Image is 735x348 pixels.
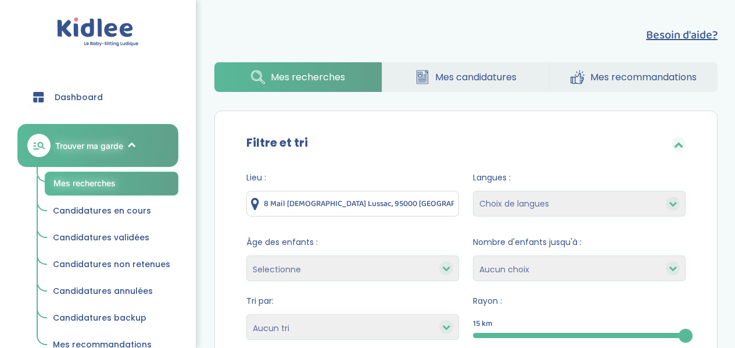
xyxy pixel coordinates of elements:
a: Candidatures non retenues [45,254,178,276]
span: Rayon : [473,295,686,307]
span: Tri par: [246,295,459,307]
span: Dashboard [55,91,103,104]
label: Filtre et tri [246,134,308,151]
span: Candidatures annulées [53,285,153,297]
span: Mes recherches [53,178,116,188]
span: Trouver ma garde [55,140,123,152]
span: Âge des enfants : [246,236,459,248]
a: Candidatures backup [45,307,178,329]
span: 15 km [473,318,493,330]
input: Ville ou code postale [246,191,459,216]
span: Nombre d'enfants jusqu'à : [473,236,686,248]
span: Langues : [473,172,686,184]
a: Candidatures validées [45,227,178,249]
span: Mes candidatures [435,70,517,84]
a: Candidatures en cours [45,200,178,222]
span: Lieu : [246,172,459,184]
span: Mes recommandations [590,70,697,84]
a: Trouver ma garde [17,124,178,167]
a: Mes recherches [214,62,382,92]
span: Candidatures backup [53,312,146,324]
button: Besoin d'aide? [646,26,718,44]
img: logo.svg [57,17,139,47]
a: Mes recommandations [550,62,718,92]
a: Mes recherches [45,172,178,196]
span: Mes recherches [271,70,345,84]
span: Candidatures validées [53,232,149,243]
span: Candidatures non retenues [53,258,170,270]
span: Candidatures en cours [53,205,151,216]
a: Mes candidatures [382,62,550,92]
a: Candidatures annulées [45,280,178,303]
a: Dashboard [17,76,178,118]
